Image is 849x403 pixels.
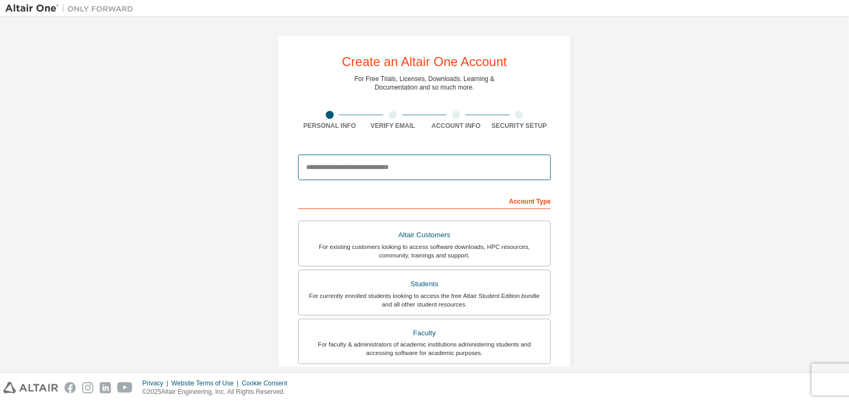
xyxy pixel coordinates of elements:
div: Faculty [305,326,544,341]
p: © 2025 Altair Engineering, Inc. All Rights Reserved. [142,388,294,397]
div: Cookie Consent [242,379,293,388]
img: youtube.svg [117,382,133,393]
div: For faculty & administrators of academic institutions administering students and accessing softwa... [305,340,544,357]
div: Account Type [298,192,551,209]
div: Website Terms of Use [171,379,242,388]
div: Privacy [142,379,171,388]
div: Create an Altair One Account [342,55,507,68]
div: For existing customers looking to access software downloads, HPC resources, community, trainings ... [305,243,544,260]
img: instagram.svg [82,382,93,393]
div: Altair Customers [305,228,544,243]
div: For currently enrolled students looking to access the free Altair Student Edition bundle and all ... [305,292,544,309]
div: Account Info [424,122,488,130]
div: Students [305,277,544,292]
img: Altair One [5,3,139,14]
div: Personal Info [298,122,362,130]
img: facebook.svg [65,382,76,393]
img: altair_logo.svg [3,382,58,393]
div: Security Setup [488,122,551,130]
div: For Free Trials, Licenses, Downloads, Learning & Documentation and so much more. [355,75,495,92]
div: Verify Email [362,122,425,130]
img: linkedin.svg [100,382,111,393]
